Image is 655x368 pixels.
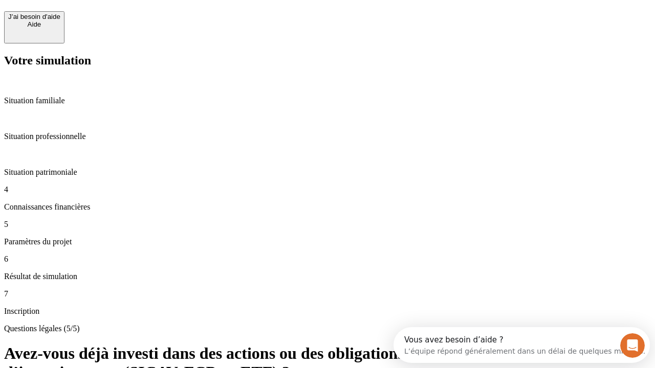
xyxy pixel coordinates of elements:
[4,132,651,141] p: Situation professionnelle
[4,11,64,43] button: J’ai besoin d'aideAide
[8,20,60,28] div: Aide
[620,333,645,358] iframe: Intercom live chat
[4,272,651,281] p: Résultat de simulation
[4,255,651,264] p: 6
[4,237,651,246] p: Paramètres du projet
[4,202,651,212] p: Connaissances financières
[11,17,252,28] div: L’équipe répond généralement dans un délai de quelques minutes.
[4,324,651,333] p: Questions légales (5/5)
[8,13,60,20] div: J’ai besoin d'aide
[4,289,651,298] p: 7
[4,54,651,67] h2: Votre simulation
[11,9,252,17] div: Vous avez besoin d’aide ?
[4,4,282,32] div: Ouvrir le Messenger Intercom
[4,168,651,177] p: Situation patrimoniale
[4,307,651,316] p: Inscription
[394,327,650,363] iframe: Intercom live chat discovery launcher
[4,185,651,194] p: 4
[4,96,651,105] p: Situation familiale
[4,220,651,229] p: 5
